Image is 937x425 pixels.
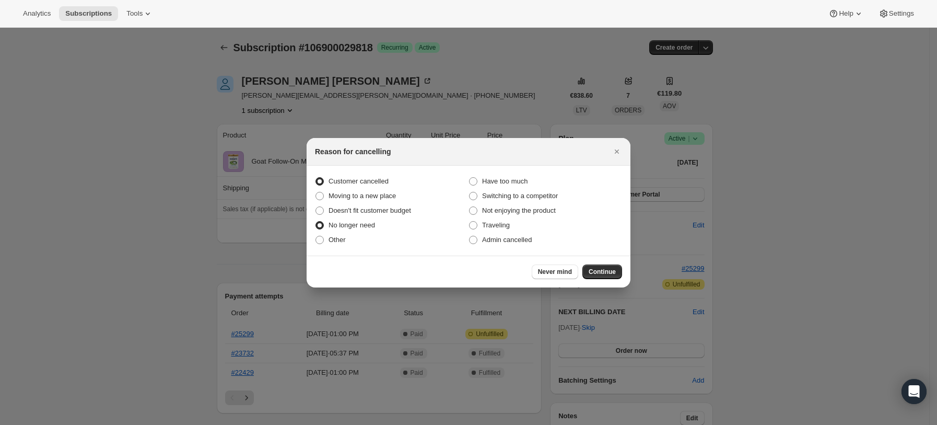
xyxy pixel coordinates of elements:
button: Never mind [532,265,578,279]
span: Never mind [538,268,572,276]
span: Switching to a competitor [482,192,558,200]
div: Open Intercom Messenger [901,379,927,404]
span: Doesn't fit customer budget [329,206,411,214]
span: Tools [126,9,143,18]
button: Tools [120,6,159,21]
button: Close [610,144,624,159]
span: Continue [589,268,616,276]
span: Moving to a new place [329,192,396,200]
span: Other [329,236,346,244]
span: Help [839,9,853,18]
button: Help [822,6,870,21]
span: Have too much [482,177,528,185]
h2: Reason for cancelling [315,146,391,157]
span: No longer need [329,221,375,229]
span: Not enjoying the product [482,206,556,214]
span: Settings [889,9,914,18]
span: Subscriptions [65,9,112,18]
button: Continue [582,265,622,279]
button: Subscriptions [59,6,118,21]
span: Admin cancelled [482,236,532,244]
button: Analytics [17,6,57,21]
span: Traveling [482,221,510,229]
span: Customer cancelled [329,177,389,185]
button: Settings [872,6,920,21]
span: Analytics [23,9,51,18]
